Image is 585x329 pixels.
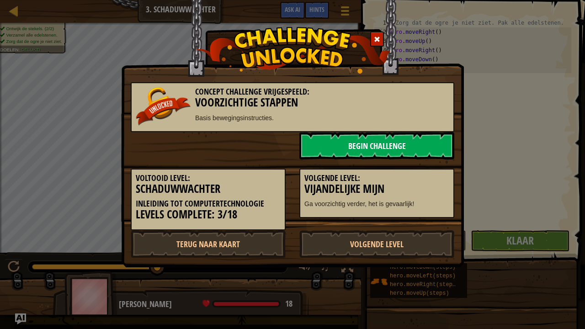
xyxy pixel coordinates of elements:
[304,199,449,208] p: Ga voorzichtig verder, het is gevaarlijk!
[195,27,391,74] img: challenge_unlocked.png
[136,208,281,221] h3: Levels Complete: 3/18
[136,87,191,126] img: unlocked_banner.png
[136,113,449,122] p: Basis bewegingsinstructies.
[299,230,454,258] a: Volgende Level
[136,96,449,109] h3: Voorzichtige Stappen
[136,199,281,208] h5: Inleiding tot ComputerTechnologie
[299,132,454,159] a: Begin Challenge
[304,174,449,183] h5: Volgende Level:
[195,86,309,97] span: Concept Challenge Vrijgespeeld:
[304,183,449,195] h3: Vijandelijke Mijn
[136,183,281,195] h3: Schaduwwachter
[136,174,281,183] h5: Voltooid Level:
[131,230,286,258] a: Terug naar kaart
